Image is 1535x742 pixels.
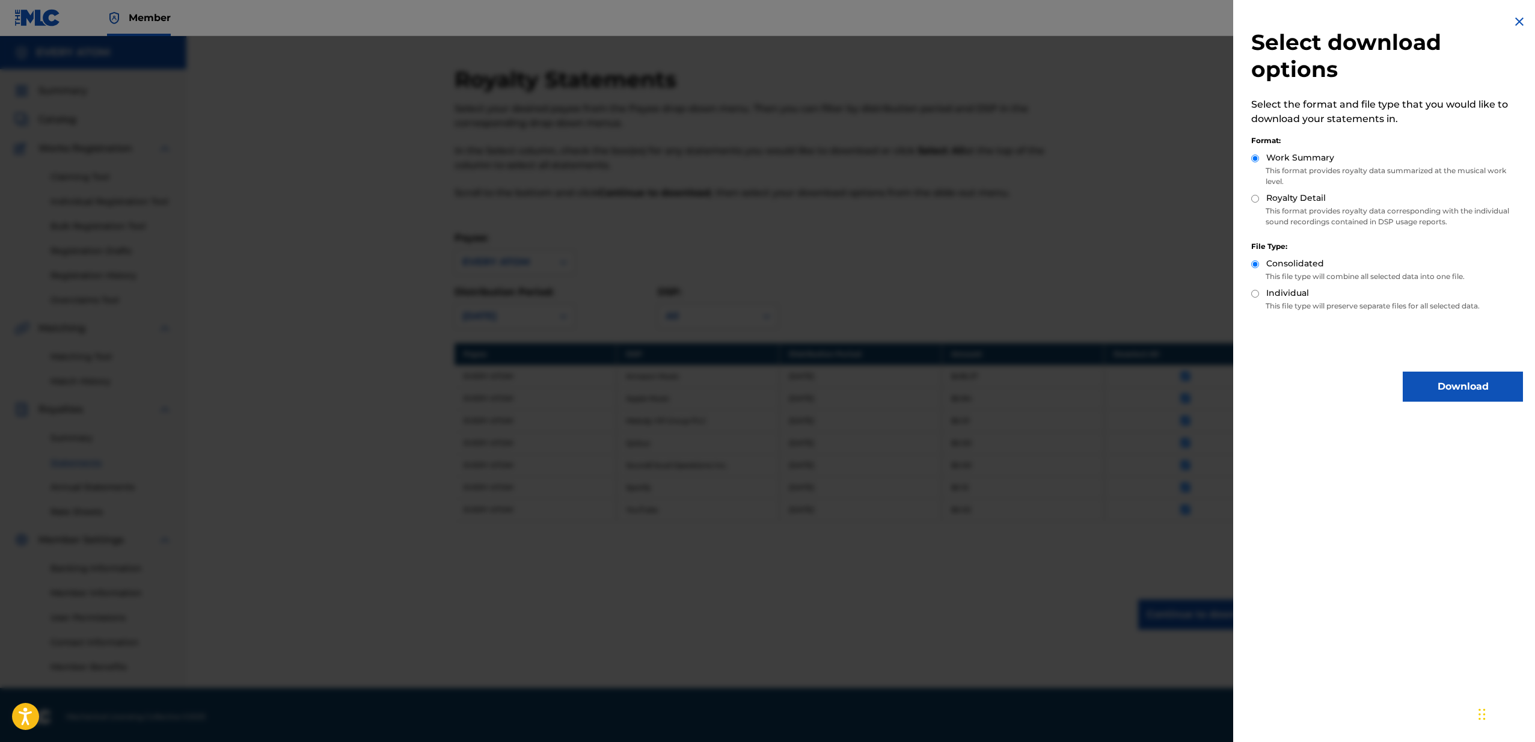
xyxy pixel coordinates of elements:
[1251,271,1523,282] p: This file type will combine all selected data into one file.
[1266,152,1334,164] label: Work Summary
[1251,301,1523,311] p: This file type will preserve separate files for all selected data.
[1251,165,1523,187] p: This format provides royalty data summarized at the musical work level.
[1501,514,1535,613] iframe: Resource Center
[1251,241,1523,252] div: File Type:
[1251,29,1523,83] h2: Select download options
[14,9,61,26] img: MLC Logo
[1251,206,1523,227] p: This format provides royalty data corresponding with the individual sound recordings contained in...
[1266,192,1326,204] label: Royalty Detail
[107,11,121,25] img: Top Rightsholder
[129,11,171,25] span: Member
[1251,97,1523,126] p: Select the format and file type that you would like to download your statements in.
[1403,372,1523,402] button: Download
[1251,135,1523,146] div: Format:
[1478,696,1486,732] div: Drag
[1266,257,1324,270] label: Consolidated
[1266,287,1309,299] label: Individual
[1475,684,1535,742] iframe: Chat Widget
